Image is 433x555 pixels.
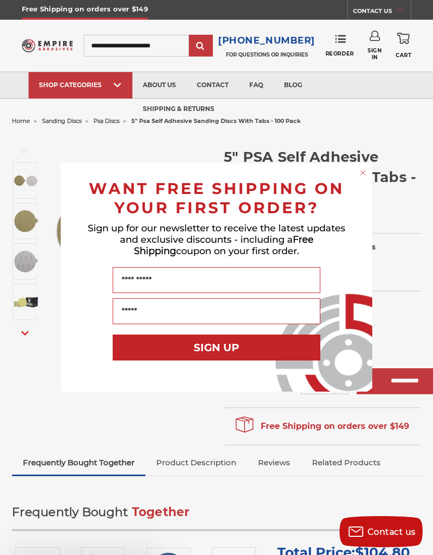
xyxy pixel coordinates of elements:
span: Sign up for our newsletter to receive the latest updates and exclusive discounts - including a co... [88,223,345,257]
button: Close dialog [358,168,368,178]
span: Free Shipping [134,234,314,257]
span: WANT FREE SHIPPING ON YOUR FIRST ORDER? [89,179,344,217]
button: SIGN UP [113,335,320,360]
button: Contact us [340,516,423,547]
span: Contact us [368,527,416,537]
